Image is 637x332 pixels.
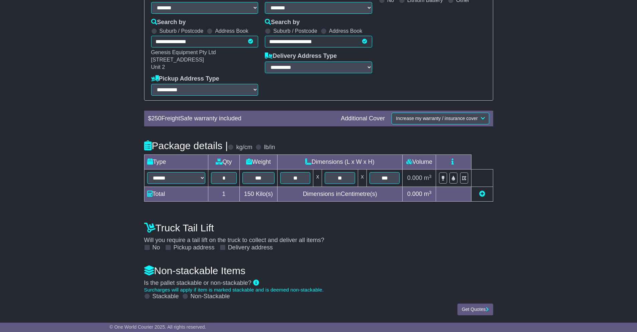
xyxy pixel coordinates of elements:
label: Non-Stackable [191,293,230,300]
span: Is the pallet stackable or non-stackable? [144,280,251,286]
td: x [313,170,322,187]
label: Stackable [152,293,179,300]
label: Address Book [329,28,362,34]
button: Increase my warranty / insurance cover [392,113,489,124]
span: [STREET_ADDRESS] [151,57,204,63]
td: Qty [208,155,239,170]
span: m [424,191,432,197]
span: m [424,175,432,181]
label: Address Book [215,28,248,34]
span: © One World Courier 2025. All rights reserved. [110,324,206,330]
h4: Truck Tail Lift [144,222,493,233]
div: Will you require a tail lift on the truck to collect and deliver all items? [141,219,497,251]
td: Type [144,155,208,170]
label: Search by [151,19,186,26]
td: Volume [403,155,436,170]
span: Increase my warranty / insurance cover [396,116,477,121]
div: Additional Cover [337,115,388,122]
td: Dimensions (L x W x H) [277,155,403,170]
h4: Non-stackable Items [144,265,493,276]
h4: Package details | [144,140,228,151]
label: Suburb / Postcode [273,28,317,34]
label: kg/cm [236,144,252,151]
td: 1 [208,187,239,202]
label: Search by [265,19,300,26]
td: Total [144,187,208,202]
td: x [358,170,366,187]
button: Get Quotes [457,304,493,315]
label: Delivery Address Type [265,52,337,60]
label: lb/in [264,144,275,151]
label: Delivery address [228,244,273,251]
td: Weight [239,155,277,170]
label: No [152,244,160,251]
div: Surcharges will apply if item is marked stackable and is deemed non-stackable. [144,287,493,293]
td: Kilo(s) [239,187,277,202]
sup: 3 [429,174,432,179]
span: 0.000 [407,191,422,197]
label: Pickup address [174,244,215,251]
label: Pickup Address Type [151,75,219,83]
span: 0.000 [407,175,422,181]
span: Genesis Equipment Pty Ltd [151,49,216,55]
a: Add new item [479,191,485,197]
div: $ FreightSafe warranty included [145,115,338,122]
td: Dimensions in Centimetre(s) [277,187,403,202]
span: Unit 2 [151,64,165,70]
sup: 3 [429,190,432,195]
label: Suburb / Postcode [160,28,204,34]
span: 150 [244,191,254,197]
span: 250 [151,115,162,122]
